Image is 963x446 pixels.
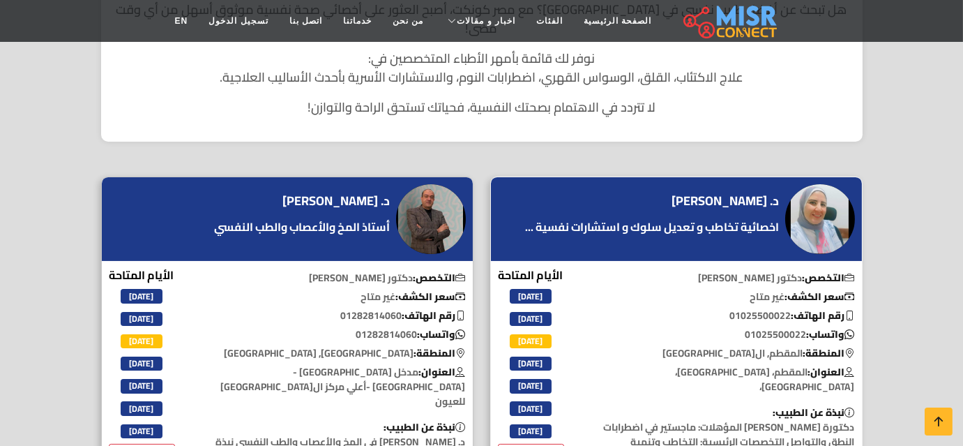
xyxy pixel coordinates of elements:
p: لا تتردد في الاهتمام بصحتك النفسية، فحياتك تستحق الراحة والتوازن! [115,98,849,117]
span: [DATE] [121,357,162,371]
span: [DATE] [121,424,162,438]
p: 01025500022 [588,309,862,323]
a: الصفحة الرئيسية [573,8,662,34]
p: مدخل [GEOGRAPHIC_DATA] - [GEOGRAPHIC_DATA] -أعلي مركز ال[GEOGRAPHIC_DATA] للعيون [199,365,473,409]
a: تسجيل الدخول [198,8,278,34]
a: د. [PERSON_NAME] [283,191,394,211]
img: main.misr_connect [683,3,777,38]
b: رقم الهاتف: [402,306,466,325]
a: خدماتنا [333,8,382,34]
p: 01025500022 [588,327,862,342]
p: دكتور [PERSON_NAME] [588,271,862,285]
b: المنطقة: [414,344,466,362]
span: [DATE] [510,312,552,326]
a: أستاذ المخ والأعصاب والطب النفسي [211,218,394,235]
span: اخبار و مقالات [457,15,515,27]
a: اتصل بنا [279,8,333,34]
b: العنوان: [808,363,855,381]
b: العنوان: [419,363,466,381]
h4: د. [PERSON_NAME] [672,193,780,209]
span: [DATE] [510,289,552,303]
b: سعر الكشف: [396,288,466,306]
a: اخبار و مقالات [434,8,526,34]
p: المقطم, ال[GEOGRAPHIC_DATA] [588,346,862,361]
span: [DATE] [510,401,552,415]
b: سعر الكشف: [785,288,855,306]
a: اخصائية تخاطب و تعديل سلوك و استشارات نفسية ... [522,218,783,235]
img: د. محمد فوزي [396,184,466,254]
span: [DATE] [121,401,162,415]
b: المنطقة: [803,344,855,362]
b: التخصص: [414,269,466,287]
span: [DATE] [510,424,552,438]
p: غير متاح [588,290,862,304]
p: 01282814060 [199,327,473,342]
p: المقطم، [GEOGRAPHIC_DATA]، [GEOGRAPHIC_DATA]، [588,365,862,394]
b: نبذة عن الطبيب: [384,418,466,436]
img: د. نجوان الغمري [785,184,855,254]
span: [DATE] [510,334,552,348]
a: EN [165,8,199,34]
b: التخصص: [803,269,855,287]
p: 01282814060 [199,309,473,323]
b: رقم الهاتف: [791,306,855,325]
span: [DATE] [510,357,552,371]
p: [GEOGRAPHIC_DATA], [GEOGRAPHIC_DATA] [199,346,473,361]
span: [DATE] [121,289,162,303]
a: د. [PERSON_NAME] [672,191,783,211]
span: [DATE] [121,379,162,393]
p: غير متاح [199,290,473,304]
b: واتساب: [807,325,855,343]
b: نبذة عن الطبيب: [773,403,855,422]
span: [DATE] [121,334,162,348]
p: دكتور [PERSON_NAME] [199,271,473,285]
span: [DATE] [121,312,162,326]
a: من نحن [382,8,434,34]
p: نوفر لك قائمة بأمهر الأطباء المتخصصين في: علاج الاكتئاب، القلق، الوسواس القهري، اضطرابات النوم، و... [115,49,849,87]
h4: د. [PERSON_NAME] [283,193,390,209]
span: [DATE] [510,379,552,393]
b: واتساب: [418,325,466,343]
a: الفئات [526,8,573,34]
